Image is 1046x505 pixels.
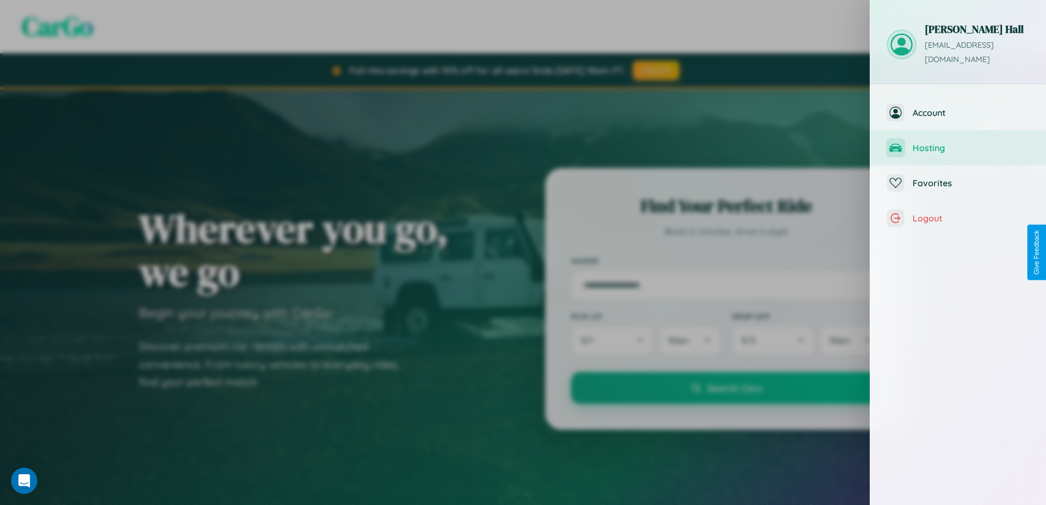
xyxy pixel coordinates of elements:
span: Logout [913,213,1030,224]
button: Logout [870,201,1046,236]
span: Hosting [913,142,1030,153]
div: Give Feedback [1033,230,1041,275]
span: Account [913,107,1030,118]
button: Hosting [870,130,1046,165]
p: [EMAIL_ADDRESS][DOMAIN_NAME] [925,38,1030,67]
button: Favorites [870,165,1046,201]
div: Open Intercom Messenger [11,468,37,494]
span: Favorites [913,177,1030,188]
button: Account [870,95,1046,130]
h3: [PERSON_NAME] Hall [925,22,1030,36]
